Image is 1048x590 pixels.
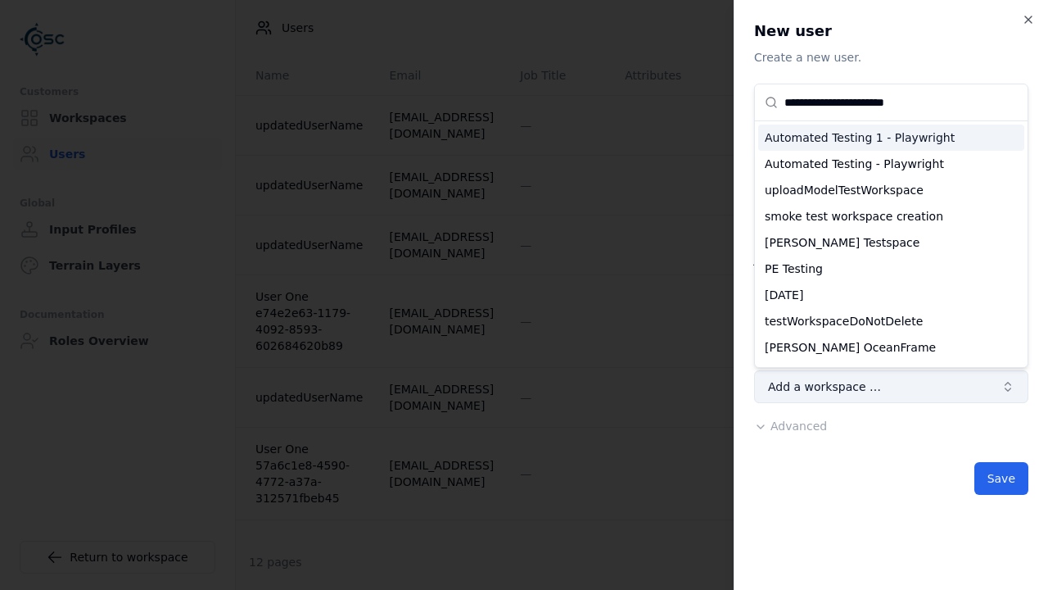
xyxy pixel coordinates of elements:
div: Automated Testing - Playwright [758,151,1024,177]
div: usama test 4 [758,361,1024,387]
div: [PERSON_NAME] Testspace [758,229,1024,256]
div: [PERSON_NAME] OceanFrame [758,334,1024,361]
div: Suggestions [755,121,1028,367]
div: Automated Testing 1 - Playwright [758,125,1024,151]
div: [DATE] [758,282,1024,308]
div: smoke test workspace creation [758,203,1024,229]
div: uploadModelTestWorkspace [758,177,1024,203]
div: PE Testing [758,256,1024,282]
div: testWorkspaceDoNotDelete [758,308,1024,334]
